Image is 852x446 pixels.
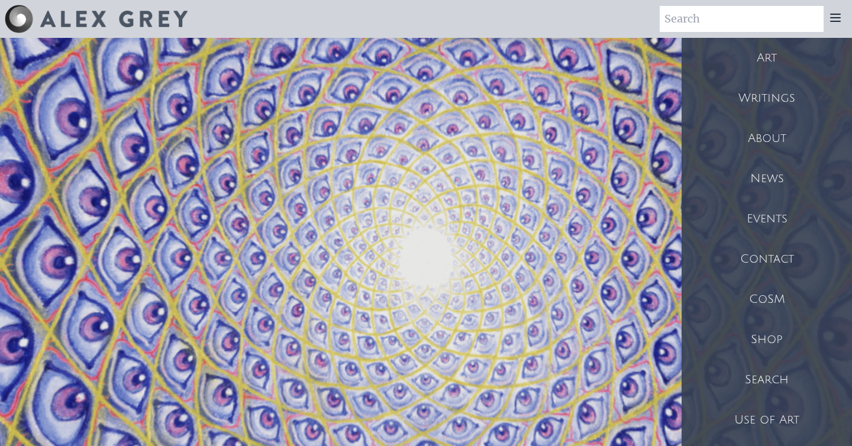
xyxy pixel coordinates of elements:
input: Search [660,6,824,32]
a: CoSM [682,279,852,319]
a: Use of Art [682,400,852,440]
a: News [682,159,852,199]
a: Events [682,199,852,239]
a: Writings [682,78,852,118]
a: Contact [682,239,852,279]
a: Art [682,38,852,78]
a: Search [682,360,852,400]
a: About [682,118,852,159]
a: Shop [682,319,852,360]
